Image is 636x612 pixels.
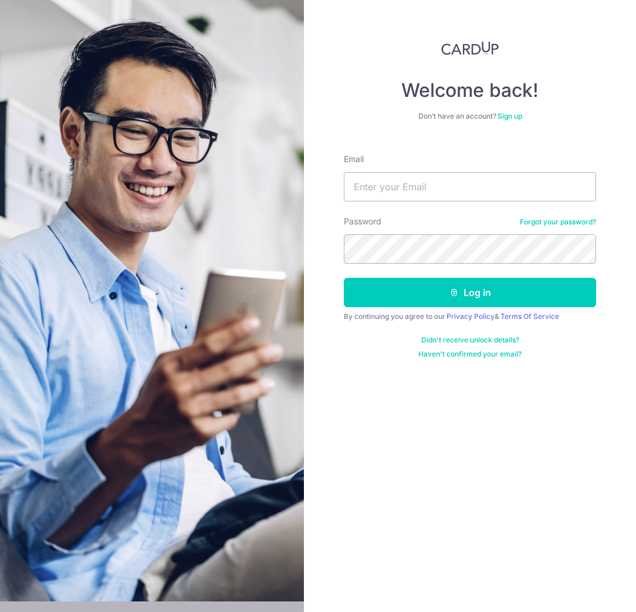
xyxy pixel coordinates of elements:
div: By continuing you agree to our & [344,312,596,321]
a: Terms Of Service [500,312,559,321]
button: Log in [344,278,596,307]
label: Password [344,216,381,227]
a: Didn't receive unlock details? [421,335,519,345]
a: Forgot your password? [520,217,596,227]
img: CardUp Logo [441,41,499,55]
a: Haven't confirmed your email? [418,349,522,359]
div: Don’t have an account? [344,112,596,121]
h4: Welcome back! [344,79,596,102]
label: Email [344,153,364,165]
a: Privacy Policy [446,312,495,321]
input: Enter your Email [344,172,596,201]
a: Sign up [498,112,522,120]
